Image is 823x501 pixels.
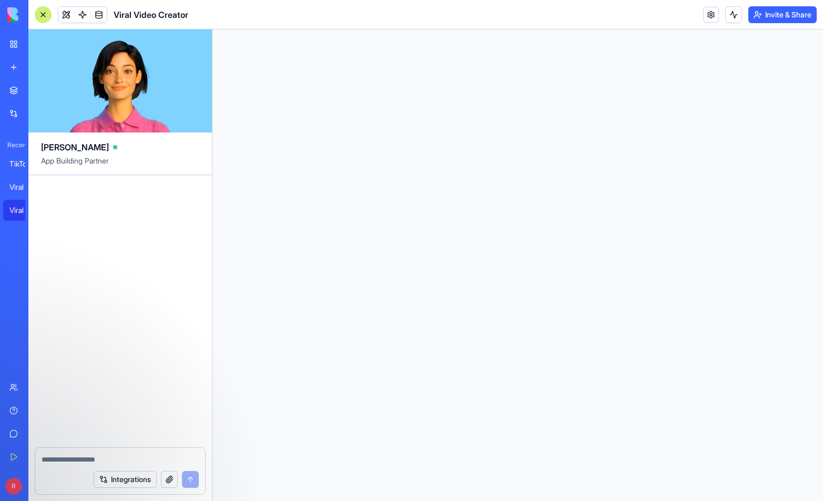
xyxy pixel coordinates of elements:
[41,156,199,175] span: App Building Partner
[3,141,25,149] span: Recent
[7,7,73,22] img: logo
[41,141,109,154] span: [PERSON_NAME]
[9,182,39,192] div: Viral Video Creator
[9,159,39,169] div: TikTok Viral Video Generator
[94,471,157,488] button: Integrations
[5,478,22,495] span: R
[150,422,360,496] iframe: Intercom notifications message
[9,205,39,216] div: Viral Video Creator
[3,177,45,198] a: Viral Video Creator
[3,154,45,175] a: TikTok Viral Video Generator
[114,8,188,21] span: Viral Video Creator
[748,6,817,23] button: Invite & Share
[3,200,45,221] a: Viral Video Creator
